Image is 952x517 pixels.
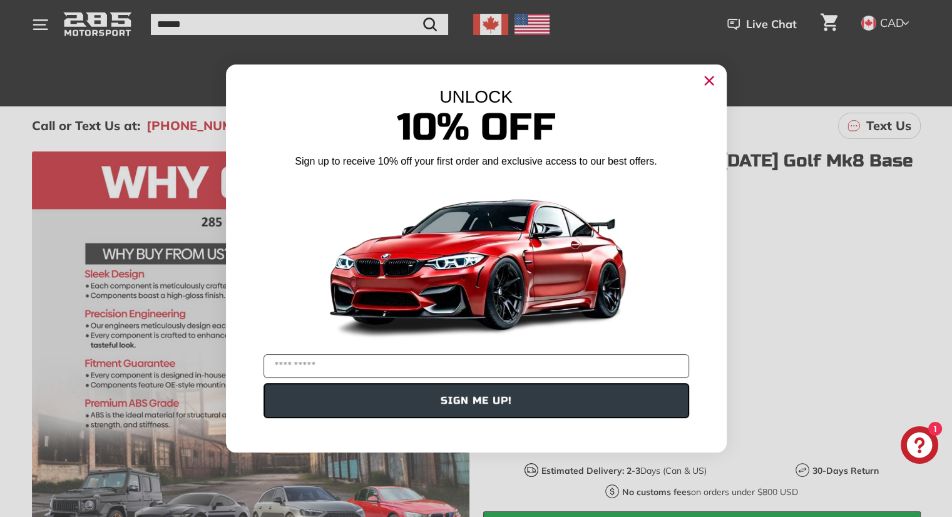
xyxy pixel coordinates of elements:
span: UNLOCK [439,87,513,106]
input: YOUR EMAIL [264,354,689,378]
span: Sign up to receive 10% off your first order and exclusive access to our best offers. [295,156,657,166]
inbox-online-store-chat: Shopify online store chat [897,426,942,467]
span: 10% Off [397,105,556,150]
button: Close dialog [699,71,719,91]
button: SIGN ME UP! [264,383,689,418]
img: Banner showing BMW 4 Series Body kit [320,173,633,349]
